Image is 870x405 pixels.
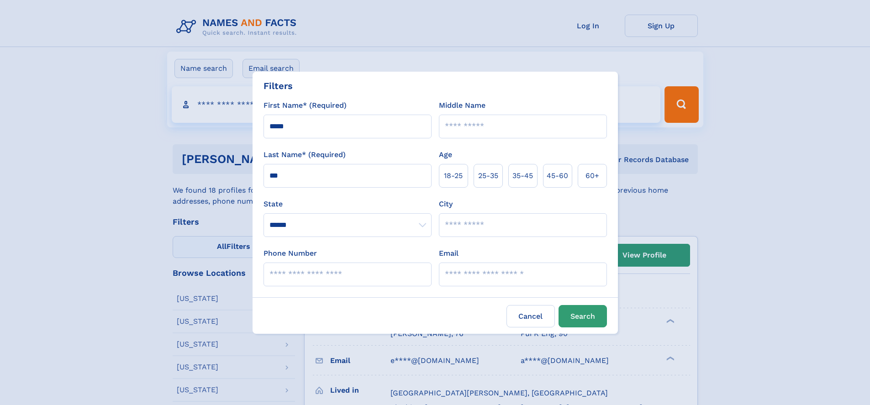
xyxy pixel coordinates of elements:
span: 35‑45 [512,170,533,181]
label: City [439,199,453,210]
span: 45‑60 [547,170,568,181]
span: 18‑25 [444,170,463,181]
label: Last Name* (Required) [264,149,346,160]
label: Age [439,149,452,160]
label: Middle Name [439,100,485,111]
label: Phone Number [264,248,317,259]
div: Filters [264,79,293,93]
span: 60+ [585,170,599,181]
label: First Name* (Required) [264,100,347,111]
button: Search [559,305,607,327]
span: 25‑35 [478,170,498,181]
label: State [264,199,432,210]
label: Email [439,248,459,259]
label: Cancel [506,305,555,327]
